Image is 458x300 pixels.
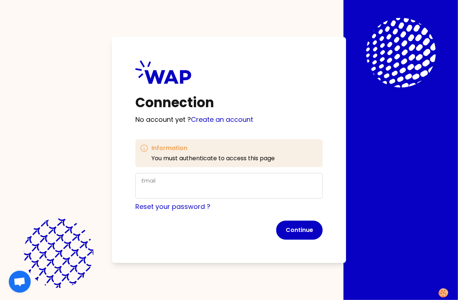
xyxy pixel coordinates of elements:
label: Email [142,177,155,184]
a: Reset your password ? [135,202,210,211]
div: Ouvrir le chat [9,271,31,293]
button: Continue [276,221,323,240]
h3: Information [151,144,275,153]
h1: Connection [135,95,323,110]
a: Create an account [191,115,253,124]
p: You must authenticate to access this page [151,154,275,163]
p: No account yet ? [135,115,323,125]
